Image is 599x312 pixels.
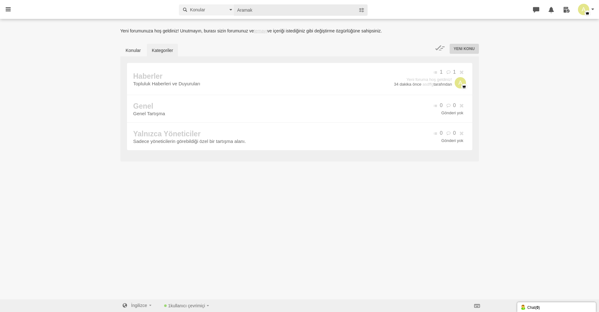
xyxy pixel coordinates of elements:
font: 1 [168,303,171,308]
font: kullanıcı çevrimiçi [170,303,205,308]
button: Konular [179,4,234,15]
img: +tDTeeAAAABklEQVQDAHPyoqFESI63AAAAAElFTkSuQmCC [578,4,589,15]
font: 0 [440,130,443,136]
font: 1 [440,69,443,75]
input: Aramak [234,4,358,15]
font: Yeni forumunuza hoş geldiniz! Unutmayın, burası sizin forumunuz ve [120,28,254,33]
img: +tDTeeAAAABklEQVQDAHPyoqFESI63AAAAAElFTkSuQmCC [455,77,466,88]
font: 1 [453,69,456,75]
font: 34 dakika önce [394,82,421,87]
font: Konular [126,48,141,53]
a: Yalnızca Yöneticiler [133,130,201,138]
span: ( ) [535,305,540,310]
a: Yeni Konu [450,44,479,54]
font: Kategoriler [152,48,173,53]
a: Genel [133,102,153,110]
font: 0 [440,103,443,108]
font: 0 [453,103,456,108]
font: Yeni Konu [454,47,475,51]
font: Konular [190,7,205,12]
font: ve içeriği istediğiniz gibi değiştirme özgürlüğüne sahipsiniz. [267,28,382,33]
font: 0 [453,130,456,136]
a: Konular [121,44,146,57]
div: Chat [520,304,593,310]
font: Yeni foruma hoş geldiniz! [407,77,452,82]
a: Yeni foruma hoş geldiniz! [394,77,452,82]
font: İngilizce [131,303,147,308]
a: Haberler [133,72,163,80]
strong: 0 [536,305,539,310]
a: temayı [254,28,267,33]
